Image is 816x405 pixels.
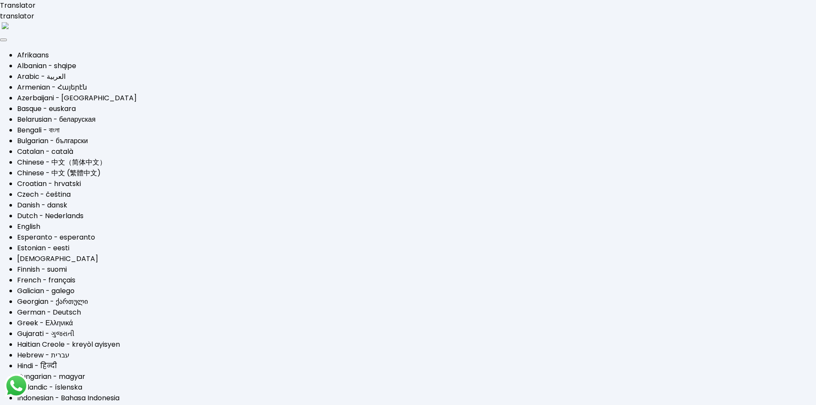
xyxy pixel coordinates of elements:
[17,243,69,253] a: Estonian - eesti
[17,393,120,403] a: Indonesian - Bahasa Indonesia
[17,286,75,296] a: Galician - galego
[17,329,75,339] a: Gujarati - ગુજરાતી
[17,232,95,242] a: Esperanto - esperanto
[17,339,120,349] a: Haitian Creole - kreyòl ayisyen
[17,275,75,285] a: French - français
[17,254,98,264] a: [DEMOGRAPHIC_DATA]
[17,104,76,114] a: Basque - euskara
[17,72,66,81] a: Arabic - ‎‫العربية‬‎
[17,50,49,60] a: Afrikaans
[17,307,81,317] a: German - Deutsch
[17,179,81,189] a: Croatian - hrvatski
[17,136,88,146] a: Bulgarian - български
[17,211,84,221] a: Dutch - Nederlands
[17,372,85,381] a: Hungarian - magyar
[17,361,57,371] a: Hindi - हिन्दी
[17,222,40,231] a: English
[17,264,67,274] a: Finnish - suomi
[17,318,73,328] a: Greek - Ελληνικά
[17,382,82,392] a: Icelandic - íslenska
[17,125,60,135] a: Bengali - বাংলা
[17,93,137,103] a: Azerbaijani - [GEOGRAPHIC_DATA]
[17,61,76,71] a: Albanian - shqipe
[2,22,9,29] img: right-arrow.png
[17,168,101,178] a: Chinese - 中文 (繁體中文)
[17,350,69,360] a: Hebrew - ‎‫עברית‬‎
[17,297,88,306] a: Georgian - ქართული
[17,82,87,92] a: Armenian - Հայերէն
[17,147,73,156] a: Catalan - català
[17,200,67,210] a: Danish - dansk
[4,374,28,398] img: logos_whatsapp-icon.242b2217.svg
[17,157,106,167] a: Chinese - 中文（简体中文）
[17,189,71,199] a: Czech - čeština
[17,114,96,124] a: Belarusian - беларуская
